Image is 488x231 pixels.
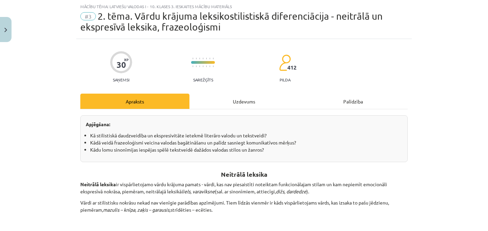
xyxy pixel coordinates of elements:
p: Vārdi ar stilistisku nokrāsu nekad nav vienīgie parādības apzīmējumi. Tiem līdzās vienmēr ir kāds... [80,199,408,213]
i: liels, varavīksne [182,188,215,194]
img: icon-short-line-57e1e144782c952c97e751825c79c345078a6d821885a25fce030b3d8c18986b.svg [192,65,193,67]
div: Palīdzība [299,94,408,109]
p: Sarežģīts [193,77,213,82]
span: #3 [80,12,96,20]
div: Uzdevums [189,94,299,109]
img: students-c634bb4e5e11cddfef0936a35e636f08e4e9abd3cc4e673bd6f9a4125e45ecb1.svg [279,54,291,71]
img: icon-short-line-57e1e144782c952c97e751825c79c345078a6d821885a25fce030b3d8c18986b.svg [192,58,193,59]
b: Neitrālā leksika [80,181,116,187]
div: Mācību tēma: Latviešu valodas i - 10. klases 3. ieskaites mācību materiāls [80,4,408,9]
p: ir vispārlietojamo vārdu krājuma pamats - vārdi, kas nav piesaistīti noteiktam funkcionālajam sti... [80,181,408,195]
span: 412 [287,64,297,71]
div: 30 [117,60,126,70]
strong: Apjēgšana: [86,121,110,127]
li: Kā stilistiskā daudzveidība un ekspresivitāte ietekmē literāro valodu un tekstveidi? [90,132,402,139]
img: icon-short-line-57e1e144782c952c97e751825c79c345078a6d821885a25fce030b3d8c18986b.svg [206,65,207,67]
span: 2. tēma. Vārdu krājuma leksikostilistiskā diferenciācija - neitrālā un ekspresīvā leksika, frazeo... [80,11,383,33]
img: icon-close-lesson-0947bae3869378f0d4975bcd49f059093ad1ed9edebbc8119c70593378902aed.svg [4,28,7,32]
li: Kādā veidā frazeoloģismi veicina valodas bagātināšanu un palīdz sasniegt komunikatīvos mērķus? [90,139,402,146]
img: icon-short-line-57e1e144782c952c97e751825c79c345078a6d821885a25fce030b3d8c18986b.svg [203,58,203,59]
i: dižs, dardedze [276,188,306,194]
i: mazulis – knīpa, zaķis – garausis, [103,207,170,213]
img: icon-short-line-57e1e144782c952c97e751825c79c345078a6d821885a25fce030b3d8c18986b.svg [209,58,210,59]
img: icon-short-line-57e1e144782c952c97e751825c79c345078a6d821885a25fce030b3d8c18986b.svg [203,65,203,67]
li: Kādu lomu sinonīmijas iespējas spēlē tekstveidē dažādos valodas stilos un žanros? [90,146,402,153]
img: icon-short-line-57e1e144782c952c97e751825c79c345078a6d821885a25fce030b3d8c18986b.svg [199,58,200,59]
div: Apraksts [80,94,189,109]
p: pilda [280,77,290,82]
span: XP [124,58,128,61]
p: Saņemsi [110,77,132,82]
img: icon-short-line-57e1e144782c952c97e751825c79c345078a6d821885a25fce030b3d8c18986b.svg [206,58,207,59]
img: icon-short-line-57e1e144782c952c97e751825c79c345078a6d821885a25fce030b3d8c18986b.svg [199,65,200,67]
b: Neitrālā leksika [221,170,267,178]
img: icon-short-line-57e1e144782c952c97e751825c79c345078a6d821885a25fce030b3d8c18986b.svg [209,65,210,67]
